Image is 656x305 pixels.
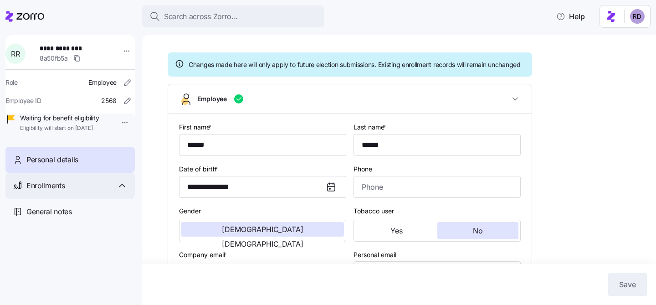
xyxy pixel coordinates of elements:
span: Eligibility will start on [DATE] [20,124,99,132]
span: Employee [197,94,227,103]
input: Email [354,261,521,283]
label: Phone [354,164,372,174]
span: Yes [390,227,403,234]
span: Help [556,11,585,22]
label: Company email [179,250,228,260]
span: Search across Zorro... [164,11,238,22]
span: Personal details [26,154,78,165]
span: 2568 [101,96,117,105]
span: No [473,227,483,234]
button: Search across Zorro... [142,5,324,27]
label: Tobacco user [354,206,394,216]
label: Date of birth [179,164,220,174]
span: General notes [26,206,72,217]
button: Employee [168,84,532,114]
span: Changes made here will only apply to future election submissions. Existing enrollment records wil... [189,60,521,69]
label: Personal email [354,250,396,260]
button: Help [549,7,592,26]
span: Waiting for benefit eligibility [20,114,99,123]
label: Last name [354,122,388,132]
span: Employee ID [5,96,41,105]
span: Role [5,78,18,87]
span: Save [619,279,636,290]
span: [DEMOGRAPHIC_DATA] [222,240,303,248]
input: Phone [354,176,521,198]
span: 8a50fb5a [40,54,68,63]
img: 6d862e07fa9c5eedf81a4422c42283ac [630,9,645,24]
span: [DEMOGRAPHIC_DATA] [222,226,303,233]
span: Enrollments [26,180,65,191]
label: First name [179,122,213,132]
span: Employee [88,78,117,87]
label: Gender [179,206,201,216]
span: R R [11,50,20,57]
button: Save [608,273,647,296]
